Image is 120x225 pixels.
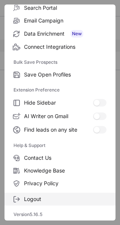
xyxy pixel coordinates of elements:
[4,164,115,177] label: Knowledge Base
[24,17,106,24] span: Email Campaign
[4,96,115,109] label: Hide Sidebar
[4,193,115,205] label: Logout
[4,14,115,27] label: Email Campaign
[13,56,106,68] label: Bulk Save Prospects
[24,154,106,161] span: Contact Us
[24,30,106,37] span: Data Enrichment
[4,27,115,40] label: Data Enrichment New
[4,151,115,164] label: Contact Us
[4,68,115,81] label: Save Open Profiles
[13,84,106,96] label: Extension Preference
[24,126,93,133] span: Find leads on any site
[4,208,115,220] div: Version 5.16.5
[24,167,106,174] span: Knowledge Base
[4,1,115,14] label: Search Portal
[24,113,93,120] span: AI Writer on Gmail
[24,43,106,50] span: Connect Integrations
[24,196,106,202] span: Logout
[24,71,106,78] span: Save Open Profiles
[13,139,106,151] label: Help & Support
[70,30,83,37] span: New
[4,123,115,136] label: Find leads on any site
[24,99,93,106] span: Hide Sidebar
[4,177,115,190] label: Privacy Policy
[4,40,115,53] label: Connect Integrations
[24,4,106,11] span: Search Portal
[24,180,106,187] span: Privacy Policy
[4,109,115,123] label: AI Writer on Gmail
